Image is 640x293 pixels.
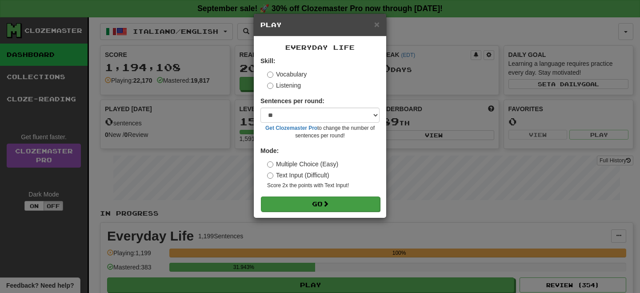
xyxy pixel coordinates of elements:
strong: Mode: [260,147,279,154]
a: Get Clozemaster Pro [265,125,317,131]
label: Multiple Choice (Easy) [267,160,338,169]
small: Score 2x the points with Text Input ! [267,182,380,189]
span: × [374,19,380,29]
input: Vocabulary [267,72,273,78]
strong: Skill: [260,57,275,64]
label: Listening [267,81,301,90]
input: Text Input (Difficult) [267,173,273,179]
button: Go [261,197,380,212]
span: Everyday Life [285,44,355,51]
input: Multiple Choice (Easy) [267,161,273,168]
button: Close [374,20,380,29]
label: Text Input (Difficult) [267,171,329,180]
small: to change the number of sentences per round! [260,124,380,140]
h5: Play [260,20,380,29]
input: Listening [267,83,273,89]
label: Vocabulary [267,70,307,79]
label: Sentences per round: [260,96,324,105]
